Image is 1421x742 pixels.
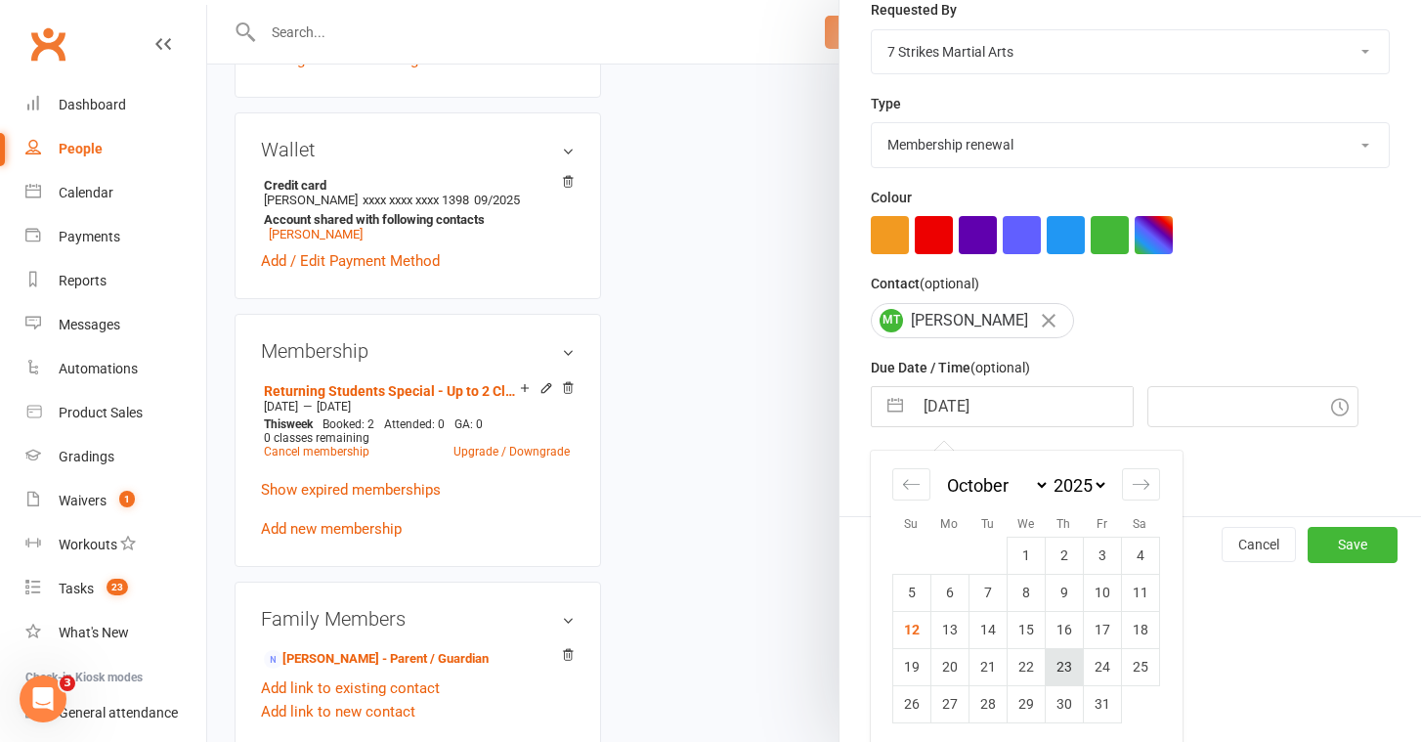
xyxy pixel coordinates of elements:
[59,581,94,596] div: Tasks
[25,83,206,127] a: Dashboard
[930,685,969,722] td: Monday, October 27, 2025
[969,611,1007,648] td: Tuesday, October 14, 2025
[25,215,206,259] a: Payments
[892,611,930,648] td: Sunday, October 12, 2025
[871,187,912,208] label: Colour
[880,309,903,332] span: MT
[25,391,206,435] a: Product Sales
[1083,574,1121,611] td: Friday, October 10, 2025
[20,676,66,722] iframe: Intercom live chat
[1017,517,1034,531] small: We
[1308,527,1398,562] button: Save
[1045,685,1083,722] td: Thursday, October 30, 2025
[940,517,958,531] small: Mo
[1007,537,1045,574] td: Wednesday, October 1, 2025
[981,517,994,531] small: Tu
[119,491,135,507] span: 1
[1007,574,1045,611] td: Wednesday, October 8, 2025
[59,273,107,288] div: Reports
[59,493,107,508] div: Waivers
[871,303,1074,338] div: [PERSON_NAME]
[1045,537,1083,574] td: Thursday, October 2, 2025
[920,276,979,291] small: (optional)
[930,648,969,685] td: Monday, October 20, 2025
[59,97,126,112] div: Dashboard
[892,648,930,685] td: Sunday, October 19, 2025
[25,303,206,347] a: Messages
[970,360,1030,375] small: (optional)
[1122,468,1160,501] div: Move forward to switch to the next month.
[59,229,120,244] div: Payments
[25,567,206,611] a: Tasks 23
[59,449,114,464] div: Gradings
[1121,537,1159,574] td: Saturday, October 4, 2025
[892,685,930,722] td: Sunday, October 26, 2025
[892,468,930,501] div: Move backward to switch to the previous month.
[1097,517,1107,531] small: Fr
[871,273,979,294] label: Contact
[871,357,1030,378] label: Due Date / Time
[1133,517,1146,531] small: Sa
[25,435,206,479] a: Gradings
[1083,611,1121,648] td: Friday, October 17, 2025
[1056,517,1070,531] small: Th
[107,579,128,595] span: 23
[1083,685,1121,722] td: Friday, October 31, 2025
[25,691,206,735] a: General attendance kiosk mode
[25,127,206,171] a: People
[59,361,138,376] div: Automations
[871,93,901,114] label: Type
[59,317,120,332] div: Messages
[904,517,918,531] small: Su
[1083,648,1121,685] td: Friday, October 24, 2025
[25,171,206,215] a: Calendar
[59,185,113,200] div: Calendar
[23,20,72,68] a: Clubworx
[892,574,930,611] td: Sunday, October 5, 2025
[59,141,103,156] div: People
[1045,648,1083,685] td: Thursday, October 23, 2025
[930,574,969,611] td: Monday, October 6, 2025
[25,523,206,567] a: Workouts
[969,685,1007,722] td: Tuesday, October 28, 2025
[930,611,969,648] td: Monday, October 13, 2025
[1121,648,1159,685] td: Saturday, October 25, 2025
[1007,685,1045,722] td: Wednesday, October 29, 2025
[1121,611,1159,648] td: Saturday, October 18, 2025
[1045,574,1083,611] td: Thursday, October 9, 2025
[59,705,178,720] div: General attendance
[1083,537,1121,574] td: Friday, October 3, 2025
[60,676,75,691] span: 3
[59,405,143,420] div: Product Sales
[25,479,206,523] a: Waivers 1
[25,259,206,303] a: Reports
[25,611,206,655] a: What's New
[1222,527,1296,562] button: Cancel
[25,347,206,391] a: Automations
[871,446,984,467] label: Email preferences
[1045,611,1083,648] td: Thursday, October 16, 2025
[1121,574,1159,611] td: Saturday, October 11, 2025
[969,574,1007,611] td: Tuesday, October 7, 2025
[1007,648,1045,685] td: Wednesday, October 22, 2025
[59,537,117,552] div: Workouts
[969,648,1007,685] td: Tuesday, October 21, 2025
[1007,611,1045,648] td: Wednesday, October 15, 2025
[59,625,129,640] div: What's New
